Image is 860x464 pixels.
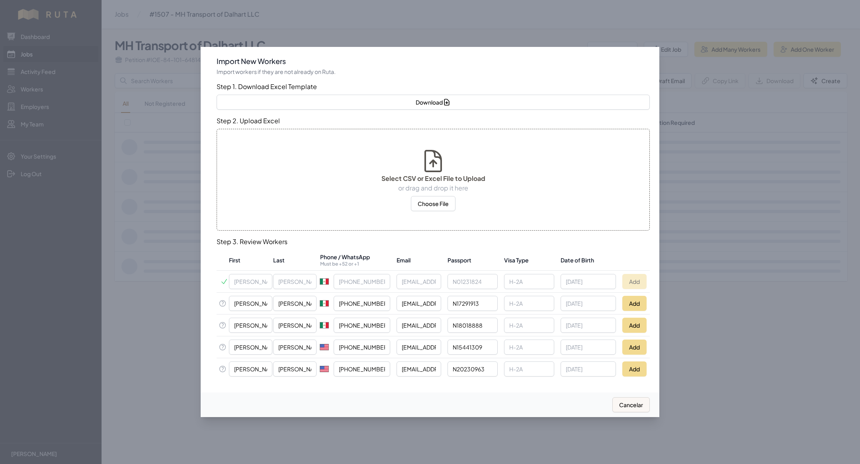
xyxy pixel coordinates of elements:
[317,250,394,271] th: Phone / WhatsApp
[411,196,455,211] button: Choose File
[217,237,650,247] h3: Step 3. Review Workers
[501,250,558,271] th: Visa Type
[334,318,390,333] input: Enter phone number
[229,250,273,271] th: First
[334,296,390,311] input: Enter phone number
[393,250,444,271] th: Email
[381,183,485,193] p: or drag and drop it here
[381,174,485,183] p: Select CSV or Excel File to Upload
[622,274,647,289] button: Add
[273,250,317,271] th: Last
[444,250,501,271] th: Passport
[217,56,650,66] h3: Import New Workers
[622,340,647,355] button: Add
[557,250,619,271] th: Date of Birth
[334,361,390,377] input: Enter phone number
[622,361,647,377] button: Add
[334,274,390,289] input: Enter phone number
[217,68,650,76] p: Import workers if they are not already on Ruta.
[334,340,390,355] input: Enter phone number
[217,116,650,126] h3: Step 2. Upload Excel
[622,296,647,311] button: Add
[217,82,650,91] h3: Step 1. Download Excel Template
[320,261,391,267] p: Must be +52 or +1
[612,397,650,412] button: Cancelar
[217,95,650,110] button: Download
[622,318,647,333] button: Add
